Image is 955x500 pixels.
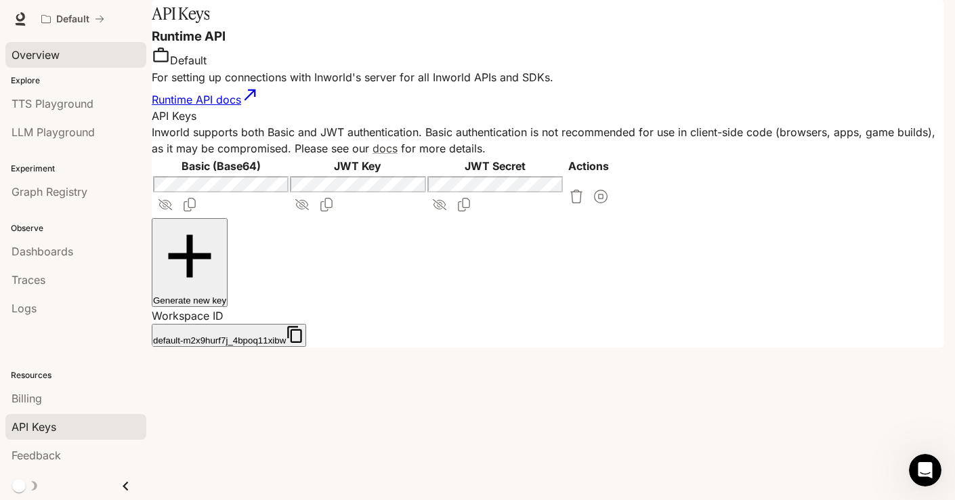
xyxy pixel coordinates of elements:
[56,14,89,25] p: Default
[589,184,613,209] button: Suspend API key
[35,5,110,33] button: All workspaces
[290,158,425,174] th: JWT Key
[152,218,228,306] button: Generate new key
[152,69,944,85] p: For setting up connections with Inworld's server for all Inworld APIs and SDKs.
[427,158,563,174] th: JWT Secret
[152,108,944,124] p: API Keys
[152,124,944,157] p: Inworld supports both Basic and JWT authentication. Basic authentication is not recommended for u...
[152,27,944,46] h3: Runtime API
[452,192,476,217] button: Copy Secret
[152,308,944,324] p: Workspace ID
[152,46,944,68] div: These keys will apply to your current workspace only
[564,184,589,209] button: Delete API key
[373,142,398,155] a: docs
[564,158,613,174] th: Actions
[152,93,259,106] a: Runtime API docs
[177,192,202,217] button: Copy Basic (Base64)
[153,158,289,174] th: Basic (Base64)
[909,454,941,486] iframe: Intercom live chat
[152,324,306,347] button: default-m2x9hurf7j_4bpoq11xibw
[314,192,339,217] button: Copy Key
[170,54,207,68] span: Default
